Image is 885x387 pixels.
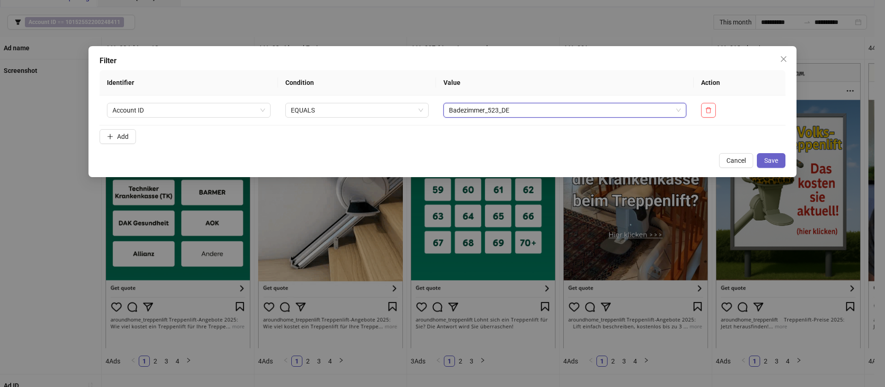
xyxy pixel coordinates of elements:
th: Identifier [100,70,278,95]
th: Condition [278,70,436,95]
span: EQUALS [291,103,423,117]
div: Filter [100,55,785,66]
span: Cancel [726,157,746,164]
span: Add [117,133,129,140]
button: Save [757,153,785,168]
button: Cancel [719,153,753,168]
span: Account ID [112,103,265,117]
span: Badezimmer_523_DE [449,103,681,117]
button: Add [100,129,136,144]
button: Close [776,52,791,66]
th: Value [436,70,694,95]
span: delete [705,107,712,113]
span: close [780,55,787,63]
th: Action [694,70,785,95]
span: plus [107,133,113,140]
span: Save [764,157,778,164]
